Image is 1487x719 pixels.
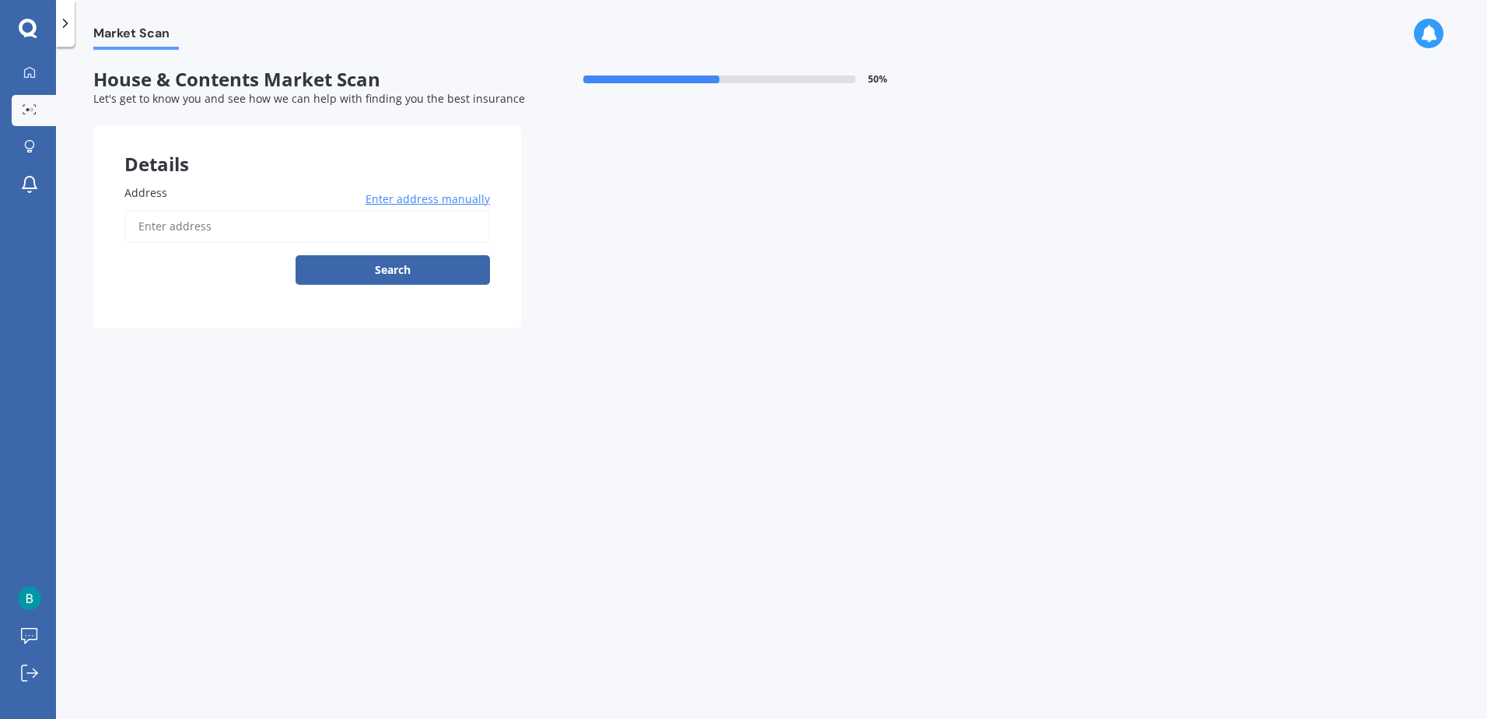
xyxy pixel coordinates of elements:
[124,185,167,200] span: Address
[296,255,490,285] button: Search
[868,74,887,85] span: 50 %
[18,587,41,610] img: ACg8ocJS3Hd8cG34pzYVpE36TQ9ryOLsSjo4i2JZxP1oxTWqcggOag=s96-c
[93,26,179,47] span: Market Scan
[93,125,521,172] div: Details
[93,68,521,91] span: House & Contents Market Scan
[366,191,490,207] span: Enter address manually
[93,91,525,106] span: Let's get to know you and see how we can help with finding you the best insurance
[124,210,490,243] input: Enter address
